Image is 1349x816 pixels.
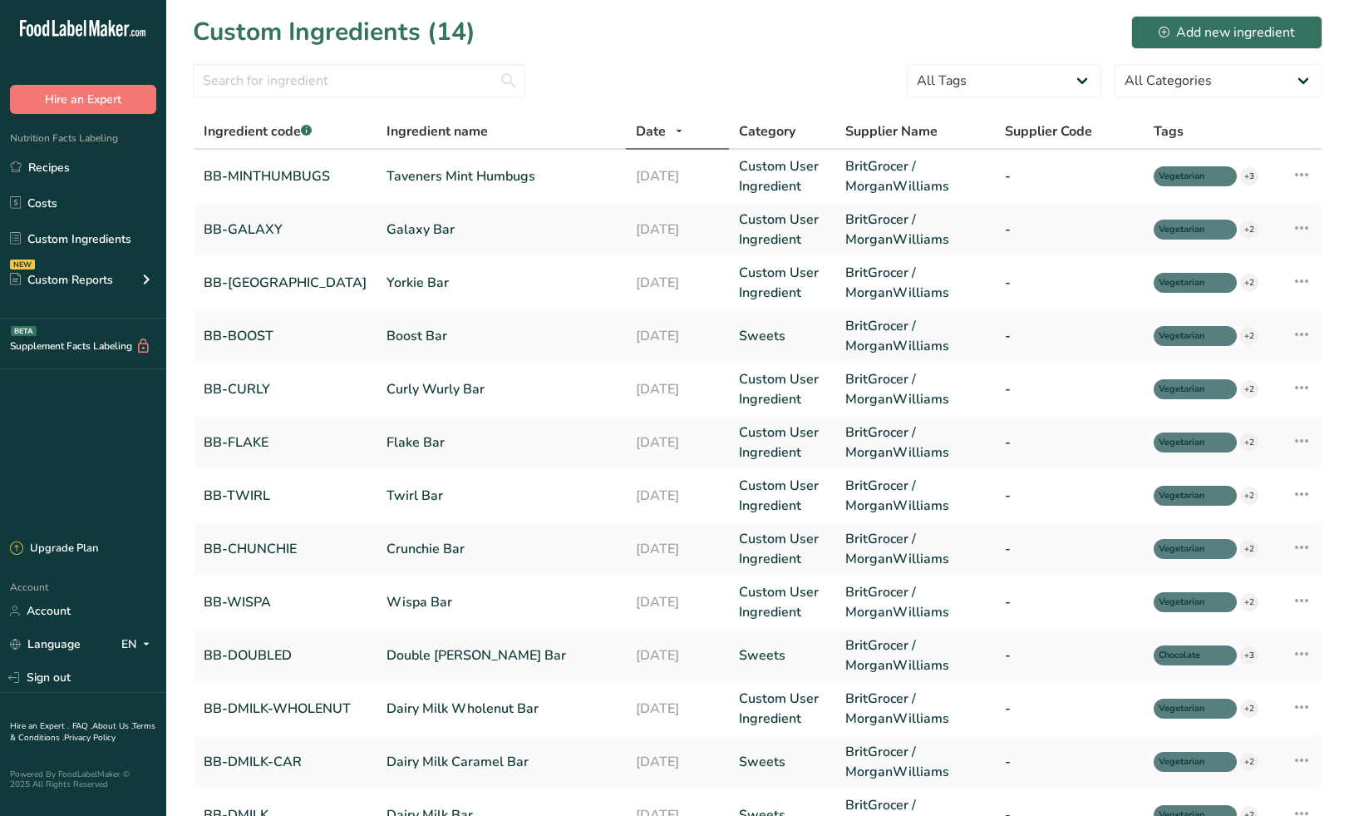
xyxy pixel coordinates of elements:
[10,541,98,557] div: Upgrade Plan
[1159,649,1217,663] span: Chocolate
[1159,276,1217,290] span: Vegetarian
[204,539,367,559] a: BB-CHUNCHIE
[193,64,525,97] input: Search for ingredient
[1159,22,1295,42] div: Add new ingredient
[204,166,367,186] a: BB-MINTHUMBUGS
[1159,170,1217,184] span: Vegetarian
[386,486,616,506] a: Twirl Bar
[1005,433,1134,453] a: -
[636,220,718,240] a: [DATE]
[739,210,825,250] a: Custom User Ingredient
[1240,167,1258,185] div: +3
[10,271,113,289] div: Custom Reports
[193,13,475,51] h1: Custom Ingredients (14)
[636,326,718,346] a: [DATE]
[845,423,985,462] a: BritGrocer / MorganWilliams
[845,476,985,516] a: BritGrocer / MorganWilliams
[204,379,367,399] a: BB-CURLY
[845,369,985,409] a: BritGrocer / MorganWilliams
[1240,380,1258,398] div: +2
[386,326,616,346] a: Boost Bar
[845,742,985,782] a: BritGrocer / MorganWilliams
[386,220,616,240] a: Galaxy Bar
[10,720,69,732] a: Hire an Expert .
[1005,121,1092,141] span: Supplier Code
[204,486,367,506] a: BB-TWIRL
[1005,273,1134,293] a: -
[636,379,718,399] a: [DATE]
[845,156,985,196] a: BritGrocer / MorganWilliams
[845,582,985,622] a: BritGrocer / MorganWilliams
[386,592,616,612] a: Wispa Bar
[1131,16,1322,49] button: Add new ingredient
[10,630,81,659] a: Language
[1005,166,1134,186] a: -
[386,379,616,399] a: Curly Wurly Bar
[204,699,367,719] a: BB-DMILK-WHOLENUT
[92,720,132,732] a: About Us .
[1240,540,1258,558] div: +2
[845,529,985,569] a: BritGrocer / MorganWilliams
[204,592,367,612] a: BB-WISPA
[739,582,825,622] a: Custom User Ingredient
[1159,489,1217,503] span: Vegetarian
[1159,755,1217,769] span: Vegetarian
[739,156,825,196] a: Custom User Ingredient
[121,635,156,655] div: EN
[845,635,985,675] a: BritGrocer / MorganWilliams
[204,122,312,141] span: Ingredient code
[1240,700,1258,718] div: +2
[1292,759,1332,799] iframe: Intercom live chat
[739,423,825,462] a: Custom User Ingredient
[739,645,825,665] a: Sweets
[739,326,825,346] a: Sweets
[636,539,718,559] a: [DATE]
[636,699,718,719] a: [DATE]
[845,263,985,303] a: BritGrocer / MorganWilliams
[1005,379,1134,399] a: -
[11,326,37,336] div: BETA
[1005,592,1134,612] a: -
[1240,220,1258,239] div: +2
[845,210,985,250] a: BritGrocer / MorganWilliams
[1240,327,1258,345] div: +2
[204,326,367,346] a: BB-BOOST
[845,121,938,141] span: Supplier Name
[386,645,616,665] a: Double [PERSON_NAME] Bar
[1159,436,1217,450] span: Vegetarian
[386,273,616,293] a: Yorkie Bar
[1240,646,1258,665] div: +3
[204,645,367,665] a: BB-DOUBLED
[1159,702,1217,716] span: Vegetarian
[1005,699,1134,719] a: -
[739,689,825,729] a: Custom User Ingredient
[386,433,616,453] a: Flake Bar
[1154,121,1184,141] span: Tags
[1159,596,1217,610] span: Vegetarian
[636,486,718,506] a: [DATE]
[386,752,616,772] a: Dairy Milk Caramel Bar
[1240,593,1258,611] div: +2
[636,433,718,453] a: [DATE]
[1005,645,1134,665] a: -
[1240,753,1258,771] div: +2
[636,166,718,186] a: [DATE]
[1240,487,1258,505] div: +2
[1240,433,1258,452] div: +2
[10,769,156,789] div: Powered By FoodLabelMaker © 2025 All Rights Reserved
[204,273,367,293] a: BB-[GEOGRAPHIC_DATA]
[845,689,985,729] a: BritGrocer / MorganWilliams
[72,720,92,732] a: FAQ .
[739,529,825,569] a: Custom User Ingredient
[10,720,155,744] a: Terms & Conditions .
[386,699,616,719] a: Dairy Milk Wholenut Bar
[739,752,825,772] a: Sweets
[64,732,116,744] a: Privacy Policy
[739,369,825,409] a: Custom User Ingredient
[204,752,367,772] a: BB-DMILK-CAR
[1005,486,1134,506] a: -
[739,263,825,303] a: Custom User Ingredient
[845,316,985,356] a: BritGrocer / MorganWilliams
[636,121,666,141] span: Date
[1159,223,1217,237] span: Vegetarian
